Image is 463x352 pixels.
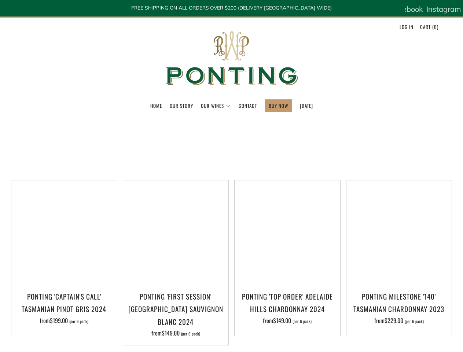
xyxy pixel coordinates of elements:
span: (per 6 pack) [181,332,200,336]
span: $149.00 [273,316,291,325]
a: Home [150,100,162,111]
h3: Ponting Milestone '140' Tasmanian Chardonnay 2023 [350,290,448,315]
span: (per 6 pack) [69,319,88,323]
h3: Ponting 'Top Order' Adelaide Hills Chardonnay 2024 [238,290,337,315]
a: Ponting 'First Session' [GEOGRAPHIC_DATA] Sauvignon Blanc 2024 from$149.00 (per 6 pack) [123,290,229,336]
a: Our Story [170,100,193,111]
a: Log in [400,21,414,33]
h3: Ponting 'First Session' [GEOGRAPHIC_DATA] Sauvignon Blanc 2024 [127,290,225,328]
span: 0 [434,23,437,30]
a: BUY NOW [269,100,288,111]
a: Cart (0) [420,21,438,33]
span: from [263,316,312,325]
a: [DATE] [300,100,313,111]
span: $229.00 [385,316,403,325]
span: $199.00 [50,316,68,325]
a: Instagram [426,2,461,16]
span: from [40,316,88,325]
a: Ponting Milestone '140' Tasmanian Chardonnay 2023 from$229.00 (per 6 pack) [346,290,452,327]
a: Facebook [390,2,423,16]
img: Ponting Wines [158,18,305,99]
span: $149.00 [162,329,180,337]
span: Facebook [390,4,423,14]
span: Instagram [426,4,461,14]
h3: Ponting 'Captain's Call' Tasmanian Pinot Gris 2024 [15,290,113,315]
a: Ponting 'Top Order' Adelaide Hills Chardonnay 2024 from$149.00 (per 6 pack) [235,290,340,327]
a: Our Wines [201,100,231,111]
span: from [151,329,200,337]
span: from [374,316,424,325]
span: (per 6 pack) [405,319,424,323]
a: Contact [239,100,257,111]
a: Ponting 'Captain's Call' Tasmanian Pinot Gris 2024 from$199.00 (per 6 pack) [11,290,117,327]
span: (per 6 pack) [293,319,312,323]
